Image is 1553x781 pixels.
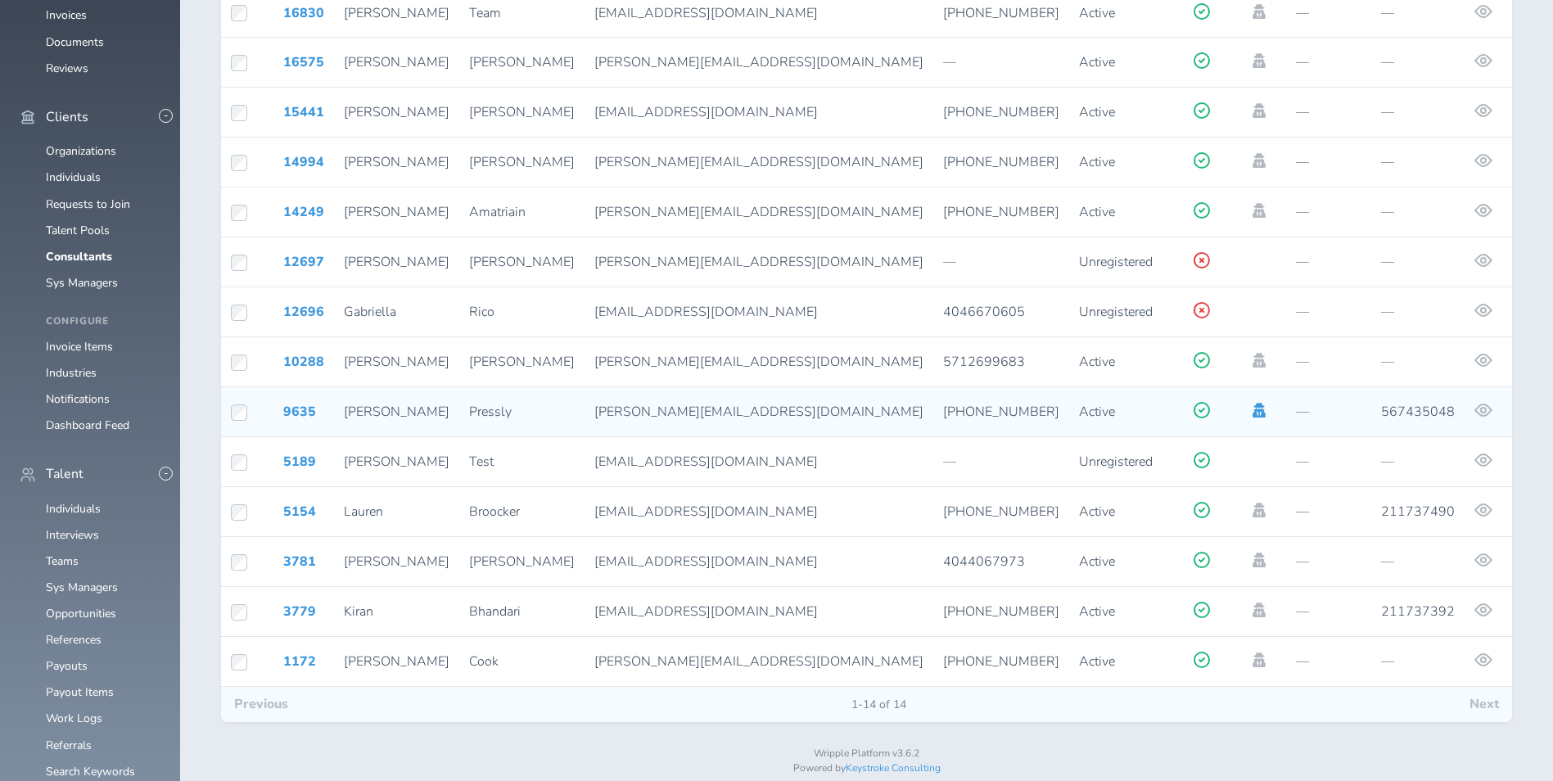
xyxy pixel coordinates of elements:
[46,143,116,159] a: Organizations
[1296,604,1361,619] p: —
[846,761,941,774] a: Keystroke Consulting
[1250,4,1268,19] a: Impersonate
[283,4,324,22] a: 16830
[1250,53,1268,68] a: Impersonate
[1381,205,1455,219] p: —
[469,503,520,521] span: Broocker
[1381,554,1455,569] p: —
[594,353,923,371] span: [PERSON_NAME][EMAIL_ADDRESS][DOMAIN_NAME]
[469,403,512,421] span: Pressly
[344,553,449,571] span: [PERSON_NAME]
[1381,503,1455,521] span: 211737490
[46,339,113,354] a: Invoice Items
[943,4,1059,22] span: [PHONE_NUMBER]
[594,4,818,22] span: [EMAIL_ADDRESS][DOMAIN_NAME]
[283,253,324,271] a: 12697
[1079,4,1115,22] span: Active
[283,53,324,71] a: 16575
[344,403,449,421] span: [PERSON_NAME]
[46,738,92,753] a: Referrals
[1381,105,1455,120] p: —
[943,454,1059,469] p: —
[1296,55,1361,70] p: —
[943,203,1059,221] span: [PHONE_NUMBER]
[283,652,316,670] a: 1172
[1250,603,1268,617] a: Impersonate
[469,553,575,571] span: [PERSON_NAME]
[283,503,316,521] a: 5154
[1381,6,1455,20] p: —
[469,303,494,321] span: Rico
[46,316,160,327] h4: Configure
[594,253,923,271] span: [PERSON_NAME][EMAIL_ADDRESS][DOMAIN_NAME]
[283,203,324,221] a: 14249
[838,698,919,711] span: 1-14 of 14
[594,403,923,421] span: [PERSON_NAME][EMAIL_ADDRESS][DOMAIN_NAME]
[46,275,118,291] a: Sys Managers
[46,467,84,481] span: Talent
[344,603,373,621] span: Kiran
[46,711,102,726] a: Work Logs
[1381,55,1455,70] p: —
[344,253,449,271] span: [PERSON_NAME]
[46,61,88,76] a: Reviews
[1381,654,1455,669] p: —
[283,303,324,321] a: 12696
[283,353,324,371] a: 10288
[1079,103,1115,121] span: Active
[1250,503,1268,517] a: Impersonate
[344,103,449,121] span: [PERSON_NAME]
[1296,205,1361,219] p: —
[943,652,1059,670] span: [PHONE_NUMBER]
[594,103,818,121] span: [EMAIL_ADDRESS][DOMAIN_NAME]
[46,684,114,700] a: Payout Items
[469,203,526,221] span: Amatriain
[344,4,449,22] span: [PERSON_NAME]
[1296,354,1361,369] p: —
[1079,603,1115,621] span: Active
[943,103,1059,121] span: [PHONE_NUMBER]
[46,501,101,517] a: Individuals
[594,53,923,71] span: [PERSON_NAME][EMAIL_ADDRESS][DOMAIN_NAME]
[1079,203,1115,221] span: Active
[221,748,1512,760] p: Wripple Platform v3.6.2
[594,453,818,471] span: [EMAIL_ADDRESS][DOMAIN_NAME]
[1250,553,1268,567] a: Impersonate
[1381,354,1455,369] p: —
[1381,155,1455,169] p: —
[46,196,130,212] a: Requests to Join
[1296,504,1361,519] p: —
[943,353,1025,371] span: 5712699683
[1381,454,1455,469] p: —
[283,403,316,421] a: 9635
[943,603,1059,621] span: [PHONE_NUMBER]
[1250,203,1268,218] a: Impersonate
[469,4,501,22] span: Team
[283,103,324,121] a: 15441
[1296,404,1361,419] p: —
[943,303,1025,321] span: 4046670605
[1296,554,1361,569] p: —
[1296,105,1361,120] p: —
[469,153,575,171] span: [PERSON_NAME]
[1456,687,1512,721] button: Next
[46,606,116,621] a: Opportunities
[221,687,301,721] button: Previous
[1079,253,1153,271] span: Unregistered
[1079,403,1115,421] span: Active
[1381,305,1455,319] p: —
[1296,155,1361,169] p: —
[46,553,79,569] a: Teams
[344,203,449,221] span: [PERSON_NAME]
[469,453,494,471] span: Test
[1250,652,1268,667] a: Impersonate
[943,403,1059,421] span: [PHONE_NUMBER]
[594,303,818,321] span: [EMAIL_ADDRESS][DOMAIN_NAME]
[469,53,575,71] span: [PERSON_NAME]
[46,527,99,543] a: Interviews
[46,110,88,124] span: Clients
[1079,353,1115,371] span: Active
[1079,503,1115,521] span: Active
[159,467,173,481] button: -
[1381,255,1455,269] p: —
